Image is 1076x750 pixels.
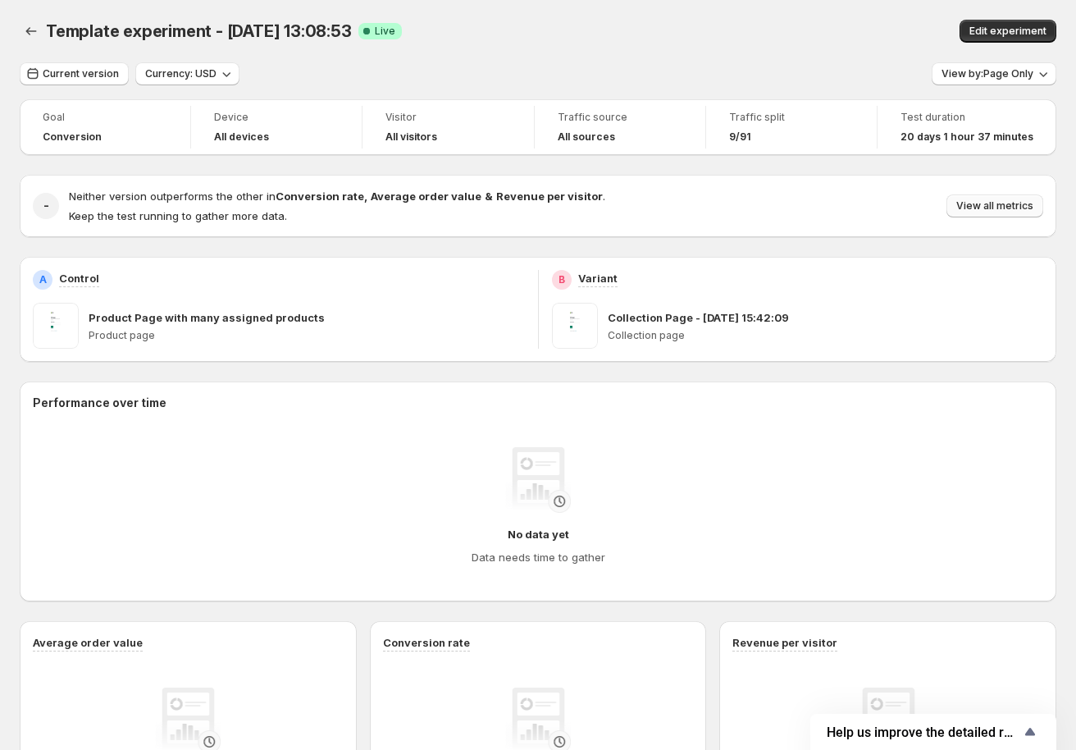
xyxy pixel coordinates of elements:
span: Traffic split [729,111,854,124]
button: Back [20,20,43,43]
a: GoalConversion [43,109,167,145]
p: Variant [578,270,618,286]
strong: , [364,190,367,203]
span: Conversion [43,130,102,144]
h2: Performance over time [33,395,1043,411]
h4: All sources [558,130,615,144]
h4: Data needs time to gather [472,549,605,565]
span: Current version [43,67,119,80]
p: Collection Page - [DATE] 15:42:09 [608,309,789,326]
span: Device [214,111,339,124]
span: Keep the test running to gather more data. [69,209,287,222]
p: Product page [89,329,525,342]
strong: Revenue per visitor [496,190,603,203]
a: DeviceAll devices [214,109,339,145]
span: Edit experiment [969,25,1046,38]
span: Goal [43,111,167,124]
a: Test duration20 days 1 hour 37 minutes [900,109,1033,145]
p: Control [59,270,99,286]
span: Live [375,25,395,38]
span: 20 days 1 hour 37 minutes [900,130,1033,144]
h3: Average order value [33,634,143,651]
img: Collection Page - Jun 26, 15:42:09 [552,303,598,349]
strong: & [485,190,493,203]
h4: All visitors [385,130,437,144]
strong: Average order value [371,190,481,203]
img: Product Page with many assigned products [33,303,79,349]
button: View by:Page Only [932,62,1056,85]
a: VisitorAll visitors [385,109,510,145]
button: Current version [20,62,129,85]
h3: Revenue per visitor [732,634,837,651]
h3: Conversion rate [383,634,470,651]
h2: - [43,198,49,214]
span: Help us improve the detailed report for A/B campaigns [827,725,1020,740]
a: Traffic split9/91 [729,109,854,145]
h2: A [39,273,47,286]
img: No data yet [505,447,571,513]
span: Neither version outperforms the other in . [69,190,605,203]
span: Currency: USD [145,67,217,80]
h4: No data yet [508,526,569,542]
span: Visitor [385,111,510,124]
p: Collection page [608,329,1044,342]
button: View all metrics [946,194,1043,217]
span: View by: Page Only [941,67,1033,80]
button: Currency: USD [135,62,239,85]
h4: All devices [214,130,269,144]
a: Traffic sourceAll sources [558,109,682,145]
span: Traffic source [558,111,682,124]
span: View all metrics [956,199,1033,213]
button: Show survey - Help us improve the detailed report for A/B campaigns [827,722,1040,742]
strong: Conversion rate [276,190,364,203]
span: Test duration [900,111,1033,124]
button: Edit experiment [960,20,1056,43]
p: Product Page with many assigned products [89,309,325,326]
h2: B [559,273,565,286]
span: 9/91 [729,130,751,144]
span: Template experiment - [DATE] 13:08:53 [46,21,352,41]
